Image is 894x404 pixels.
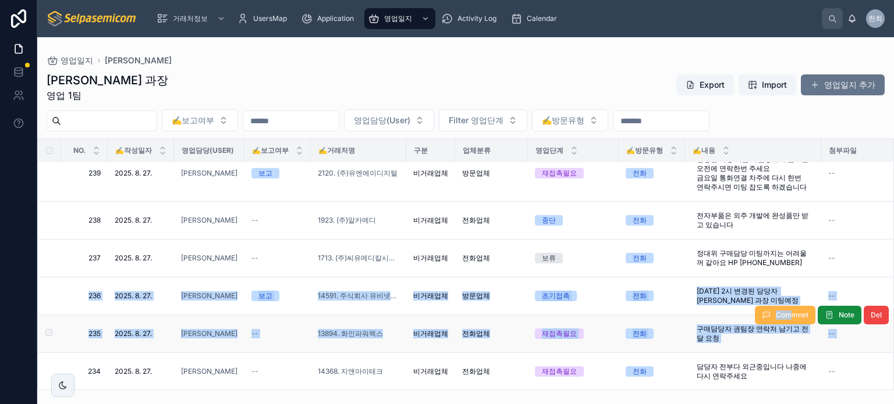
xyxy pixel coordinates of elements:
[633,366,647,377] div: 전화
[801,74,885,95] button: 영업일지 추가
[535,291,612,301] a: 초기접촉
[47,88,168,102] span: 영업 1팀
[868,14,882,23] span: 한최
[318,253,399,263] a: 1713. (주)씨유메디칼시스템
[181,367,237,376] span: [PERSON_NAME]
[75,367,101,376] a: 234
[535,366,612,377] a: 재접촉필요
[542,366,577,377] div: 재접촉필요
[115,291,167,301] a: 2025. 8. 27.
[162,109,238,131] button: Select Button
[535,168,612,178] a: 재접촉필요
[697,324,810,343] span: 구매담당자 권팀장 연락처 남기고 전달 요청
[251,216,304,225] a: --
[384,14,412,23] span: 영업일지
[47,72,168,88] h1: [PERSON_NAME] 과장
[251,367,258,376] span: --
[462,291,521,301] a: 방문업체
[251,329,258,338] span: --
[462,216,521,225] a: 전화업체
[354,115,410,126] span: 영업담당(User)
[692,357,814,385] a: 담당자 전부다 외근중입니다 나중에 다시 연락주세요
[828,169,835,178] span: --
[626,146,663,155] span: ✍️방문유형
[462,329,521,338] a: 전화업체
[542,328,577,339] div: 재접촉필요
[449,115,503,126] span: Filter 영업단계
[413,367,448,376] a: 비거래업체
[527,14,557,23] span: Calendar
[115,146,152,155] span: ✍️작성일자
[818,306,861,324] button: Note
[115,216,152,225] span: 2025. 8. 27.
[181,216,237,225] a: [PERSON_NAME]
[318,291,399,301] a: 14591. 주식회사 유비넷시스
[413,169,448,178] span: 비거래업체
[633,328,647,339] div: 전화
[75,329,101,338] span: 235
[507,8,565,29] a: Calendar
[75,169,101,178] span: 239
[413,253,448,263] a: 비거래업체
[755,306,815,324] button: Commnet
[626,253,678,263] a: 전화
[871,310,882,320] span: Del
[251,168,304,178] a: 보고
[462,169,490,178] span: 방문업체
[413,291,448,301] a: 비거래업체
[542,253,556,263] div: 보류
[344,109,434,131] button: Select Button
[318,216,376,225] a: 1923. (주)알카메디
[181,253,237,263] a: [PERSON_NAME]
[697,287,810,305] span: [DATE] 2시 변경된 담당자 [PERSON_NAME] 과장 미팅예정
[251,216,258,225] span: --
[251,253,304,263] a: --
[839,310,854,320] span: Note
[692,282,814,310] a: [DATE] 2시 변경된 담당자 [PERSON_NAME] 과장 미팅예정
[697,211,810,230] span: 전자부품은 외주 개발에 완성품만 받고 있습니다
[181,169,237,178] a: [PERSON_NAME]
[258,168,272,178] div: 보고
[462,216,490,225] span: 전화업체
[457,14,496,23] span: Activity Log
[697,362,810,381] span: 담당자 전부다 외근중입니다 나중에 다시 연락주세요
[414,146,428,155] span: 구분
[535,146,563,155] span: 영업단계
[828,216,835,225] span: --
[776,310,808,320] span: Commnet
[115,169,167,178] a: 2025. 8. 27.
[542,215,556,226] div: 중단
[318,146,355,155] span: ✍️거래처명
[252,146,289,155] span: ✍️보고여부
[318,329,383,338] a: 13894. 화인파워렉스
[115,253,167,263] a: 2025. 8. 27.
[413,329,448,338] a: 비거래업체
[105,55,172,66] a: [PERSON_NAME]
[181,291,237,301] a: [PERSON_NAME]
[61,55,93,66] span: 영업일지
[462,367,521,376] a: 전화업체
[181,329,237,338] span: [PERSON_NAME]
[676,74,734,95] button: Export
[75,216,101,225] a: 238
[692,150,814,196] a: 문장훈 과장 지금 마감중이라 금요일 오전에 연락한번 주세요 금요일 통화연결 차주에 다시 한번 연락주시면 미팅 잡도록 하겠습니다
[115,291,152,301] span: 2025. 8. 27.
[233,8,295,29] a: UsersMap
[318,216,399,225] a: 1923. (주)알카메디
[153,8,231,29] a: 거래처정보
[318,367,383,376] span: 14368. 지앤아이테크
[115,253,152,263] span: 2025. 8. 27.
[439,109,527,131] button: Select Button
[462,253,490,263] span: 전화업체
[692,320,814,348] a: 구매담당자 권팀장 연락처 남기고 전달 요청
[692,206,814,234] a: 전자부품은 외주 개발에 완성품만 받고 있습니다
[542,115,584,126] span: ✍️방문유형
[462,169,521,178] a: 방문업체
